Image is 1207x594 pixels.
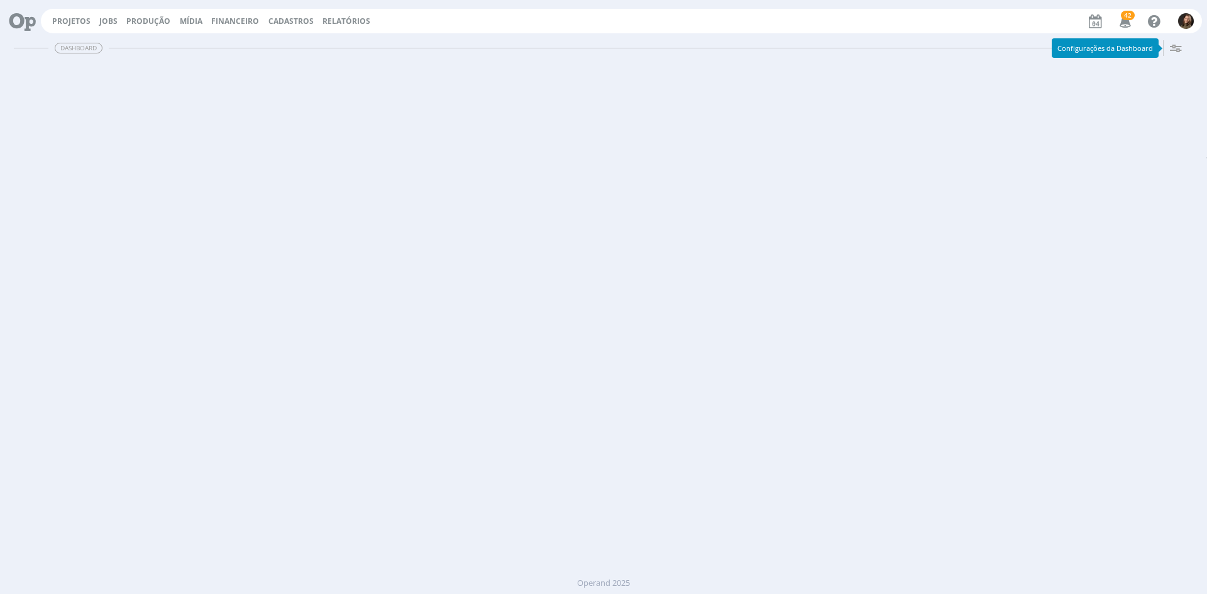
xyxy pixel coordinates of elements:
span: 42 [1121,11,1135,20]
button: Financeiro [207,16,263,26]
button: Produção [123,16,174,26]
div: Configurações da Dashboard [1052,38,1159,58]
a: Jobs [99,16,118,26]
a: Mídia [180,16,202,26]
button: Jobs [96,16,121,26]
button: J [1177,10,1194,32]
span: Dashboard [55,43,102,53]
a: Financeiro [211,16,259,26]
a: Relatórios [322,16,370,26]
button: Relatórios [319,16,374,26]
img: J [1178,13,1194,29]
button: Projetos [48,16,94,26]
button: 42 [1111,10,1137,33]
button: Mídia [176,16,206,26]
a: Produção [126,16,170,26]
a: Projetos [52,16,91,26]
button: Cadastros [265,16,317,26]
span: Cadastros [268,16,314,26]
